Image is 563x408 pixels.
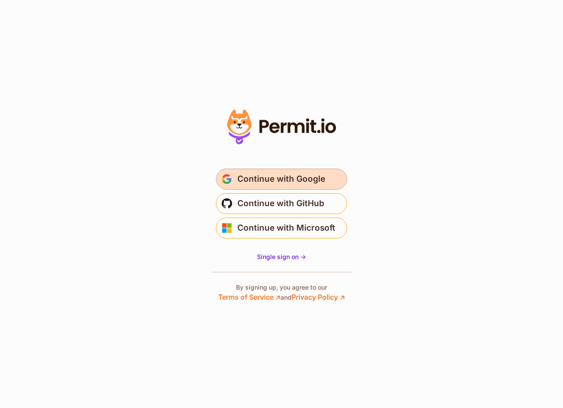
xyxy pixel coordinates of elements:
span: Continue with Google [237,172,325,186]
p: By signing up, you agree to our and [218,283,345,302]
button: Continue with Microsoft [216,218,347,239]
a: Single sign on -> [257,252,306,261]
span: Continue with GitHub [237,197,324,211]
button: Continue with Google [216,169,347,190]
a: Privacy Policy ↗ [292,293,345,301]
button: Continue with GitHub [216,193,347,214]
span: Single sign on -> [257,253,306,260]
span: Continue with Microsoft [237,221,335,235]
a: Terms of Service ↗ [218,293,281,301]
